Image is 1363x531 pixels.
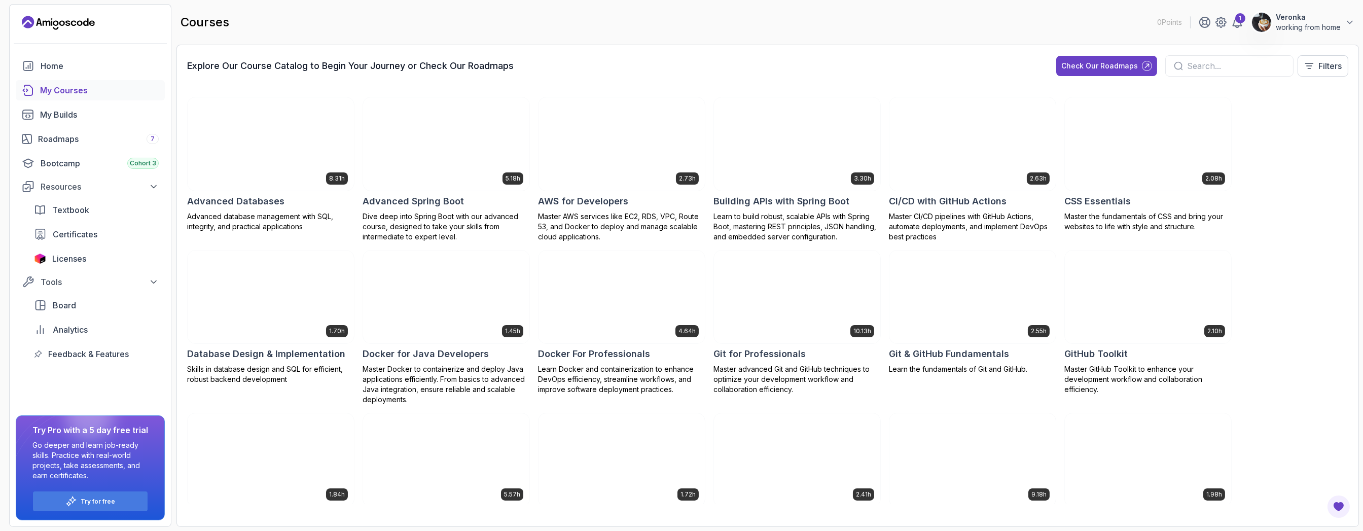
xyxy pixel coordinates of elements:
a: textbook [28,200,165,220]
h2: Advanced Databases [187,194,284,208]
a: board [28,295,165,315]
p: Master GitHub Toolkit to enhance your development workflow and collaboration efficiency. [1064,364,1232,395]
h2: courses [181,14,229,30]
p: 2.41h [856,490,871,499]
span: Licenses [52,253,86,265]
button: Filters [1298,55,1348,77]
h2: Database Design & Implementation [187,347,345,361]
h2: Advanced Spring Boot [363,194,464,208]
div: 1 [1235,13,1245,23]
img: Git for Professionals card [714,251,880,344]
p: 5.18h [506,174,520,183]
span: Analytics [53,324,88,336]
p: Master AWS services like EC2, RDS, VPC, Route 53, and Docker to deploy and manage scalable cloud ... [538,211,705,242]
a: builds [16,104,165,125]
a: 1 [1231,16,1243,28]
span: Certificates [53,228,97,240]
a: certificates [28,224,165,244]
img: CI/CD with GitHub Actions card [889,97,1056,191]
h2: Git & GitHub Fundamentals [889,347,1009,361]
img: Git & GitHub Fundamentals card [889,251,1056,344]
p: Learn to build robust, scalable APIs with Spring Boot, mastering REST principles, JSON handling, ... [713,211,881,242]
button: Tools [16,273,165,291]
h2: GitHub Toolkit [1064,347,1128,361]
a: Advanced Databases card8.31hAdvanced DatabasesAdvanced database management with SQL, integrity, a... [187,97,354,232]
img: jetbrains icon [34,254,46,264]
p: 2.10h [1207,327,1222,335]
p: Master CI/CD pipelines with GitHub Actions, automate deployments, and implement DevOps best pract... [889,211,1056,242]
a: Git for Professionals card10.13hGit for ProfessionalsMaster advanced Git and GitHub techniques to... [713,250,881,395]
button: Resources [16,178,165,196]
p: Learn the fundamentals of Git and GitHub. [889,364,1056,374]
p: 2.55h [1031,327,1047,335]
img: user profile image [1252,13,1271,32]
p: Master the fundamentals of CSS and bring your websites to life with style and structure. [1064,211,1232,232]
a: bootcamp [16,153,165,173]
span: Textbook [52,204,89,216]
p: 1.45h [505,327,520,335]
a: roadmaps [16,129,165,149]
span: 7 [151,135,155,143]
p: Dive deep into Spring Boot with our advanced course, designed to take your skills from intermedia... [363,211,530,242]
div: Check Our Roadmaps [1061,61,1138,71]
img: Java for Developers card [889,413,1056,507]
img: Docker for Java Developers card [363,251,529,344]
p: 10.13h [853,327,871,335]
h2: AWS for Developers [538,194,628,208]
div: Home [41,60,159,72]
p: 4.64h [678,327,696,335]
img: CSS Essentials card [1065,97,1231,191]
div: Tools [41,276,159,288]
a: GitHub Toolkit card2.10hGitHub ToolkitMaster GitHub Toolkit to enhance your development workflow ... [1064,250,1232,395]
a: CSS Essentials card2.08hCSS EssentialsMaster the fundamentals of CSS and bring your websites to l... [1064,97,1232,232]
button: Try for free [32,491,148,512]
p: 1.84h [329,490,345,499]
a: home [16,56,165,76]
h3: Explore Our Course Catalog to Begin Your Journey or Check Our Roadmaps [187,59,514,73]
img: Building APIs with Spring Boot card [714,97,880,191]
img: Java Data Structures card [539,413,705,507]
a: Advanced Spring Boot card5.18hAdvanced Spring BootDive deep into Spring Boot with our advanced co... [363,97,530,242]
img: HTML Essentials card [188,413,354,507]
img: AWS for Developers card [539,97,705,191]
p: 0 Points [1157,17,1182,27]
a: Git & GitHub Fundamentals card2.55hGit & GitHub FundamentalsLearn the fundamentals of Git and Git... [889,250,1056,375]
p: 2.63h [1030,174,1047,183]
h2: CI/CD with GitHub Actions [889,194,1007,208]
button: Open Feedback Button [1326,494,1351,519]
a: Docker For Professionals card4.64hDocker For ProfessionalsLearn Docker and containerization to en... [538,250,705,395]
p: Go deeper and learn job-ready skills. Practice with real-world projects, take assessments, and ea... [32,440,148,481]
p: Filters [1318,60,1342,72]
img: Advanced Spring Boot card [363,97,529,191]
p: Master advanced Git and GitHub techniques to optimize your development workflow and collaboration... [713,364,881,395]
a: licenses [28,249,165,269]
a: Landing page [22,15,95,31]
a: Building APIs with Spring Boot card3.30hBuilding APIs with Spring BootLearn to build robust, scal... [713,97,881,242]
a: Database Design & Implementation card1.70hDatabase Design & ImplementationSkills in database desi... [187,250,354,385]
span: Cohort 3 [130,159,156,167]
p: 1.70h [329,327,345,335]
button: Check Our Roadmaps [1056,56,1157,76]
span: Feedback & Features [48,348,129,360]
a: Docker for Java Developers card1.45hDocker for Java DevelopersMaster Docker to containerize and d... [363,250,530,405]
img: GitHub Toolkit card [1065,251,1231,344]
div: My Builds [40,109,159,121]
div: Bootcamp [41,157,159,169]
h2: Building APIs with Spring Boot [713,194,849,208]
a: feedback [28,344,165,364]
h2: Docker For Professionals [538,347,650,361]
div: My Courses [40,84,159,96]
img: Docker For Professionals card [539,251,705,344]
p: 2.08h [1205,174,1222,183]
button: user profile imageVeronkaworking from home [1251,12,1355,32]
a: courses [16,80,165,100]
p: 3.30h [854,174,871,183]
h2: CSS Essentials [1064,194,1131,208]
p: Try for free [81,498,116,506]
p: Advanced database management with SQL, integrity, and practical applications [187,211,354,232]
p: 2.73h [679,174,696,183]
h2: Git for Professionals [713,347,806,361]
div: Roadmaps [38,133,159,145]
img: IntelliJ IDEA Developer Guide card [363,413,529,507]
